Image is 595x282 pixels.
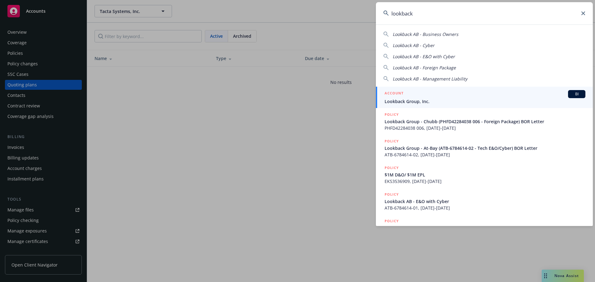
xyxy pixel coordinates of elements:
[376,188,593,215] a: POLICYLookback AB - E&O with CyberATB-6784614-01, [DATE]-[DATE]
[385,90,403,98] h5: ACCOUNT
[385,98,585,105] span: Lookback Group, Inc.
[385,218,399,224] h5: POLICY
[393,54,455,59] span: Lookback AB - E&O with Cyber
[393,42,434,48] span: Lookback AB - Cyber
[385,138,399,144] h5: POLICY
[385,111,399,118] h5: POLICY
[385,198,585,205] span: Lookback AB - E&O with Cyber
[571,91,583,97] span: BI
[376,108,593,135] a: POLICYLookback Group - Chubb (PHFD42284038 006 - Foreign Package) BOR LetterPHFD42284038 006, [DA...
[385,191,399,197] h5: POLICY
[393,31,458,37] span: Lookback AB - Business Owners
[385,118,585,125] span: Lookback Group - Chubb (PHFD42284038 006 - Foreign Package) BOR Letter
[376,135,593,161] a: POLICYLookback Group - At-Bay (ATB-6784614-02 - Tech E&O/Cyber) BOR LetterATB-6784614-02, [DATE]-...
[385,225,585,231] span: Lookback AB - Management Liability
[393,76,467,82] span: Lookback AB - Management Liability
[385,205,585,211] span: ATB-6784614-01, [DATE]-[DATE]
[376,2,593,24] input: Search...
[385,165,399,171] h5: POLICY
[385,151,585,158] span: ATB-6784614-02, [DATE]-[DATE]
[385,178,585,184] span: EKS3536909, [DATE]-[DATE]
[385,125,585,131] span: PHFD42284038 006, [DATE]-[DATE]
[385,171,585,178] span: $1M D&O/ $1M EPL
[376,215,593,241] a: POLICYLookback AB - Management Liability
[376,161,593,188] a: POLICY$1M D&O/ $1M EPLEKS3536909, [DATE]-[DATE]
[393,65,456,71] span: Lookback AB - Foreign Package
[385,145,585,151] span: Lookback Group - At-Bay (ATB-6784614-02 - Tech E&O/Cyber) BOR Letter
[376,87,593,108] a: ACCOUNTBILookback Group, Inc.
